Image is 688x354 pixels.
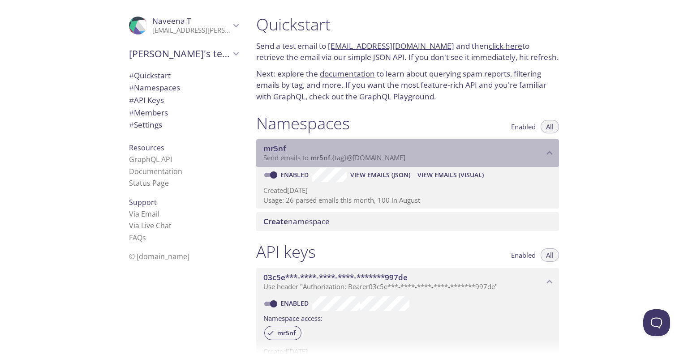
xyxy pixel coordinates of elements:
a: GraphQL API [129,154,172,164]
div: Members [122,107,245,119]
h1: API keys [256,242,316,262]
p: Usage: 26 parsed emails this month, 100 in August [263,196,552,205]
a: GraphQL Playground [359,91,434,102]
span: # [129,119,134,130]
span: # [129,95,134,105]
button: Enabled [506,248,541,262]
p: Created [DATE] [263,186,552,195]
span: Settings [129,119,162,130]
div: Quickstart [122,69,245,82]
span: Support [129,197,157,207]
a: Enabled [279,171,312,179]
span: API Keys [129,95,164,105]
a: Status Page [129,178,169,188]
span: # [129,70,134,81]
a: documentation [320,68,375,79]
div: Create namespace [256,212,559,231]
span: namespace [263,216,330,226]
span: Naveena T [152,16,191,26]
h1: Namespaces [256,113,350,133]
button: Enabled [506,120,541,133]
button: View Emails (Visual) [414,168,487,182]
div: mr5nf namespace [256,139,559,167]
a: [EMAIL_ADDRESS][DOMAIN_NAME] [328,41,454,51]
button: All [541,120,559,133]
a: Documentation [129,166,182,176]
label: Namespace access: [263,311,322,324]
span: # [129,82,134,93]
div: Naveena's team [122,42,245,65]
div: Namespaces [122,81,245,94]
span: mr5nf [310,153,330,162]
span: mr5nf [263,143,286,154]
p: Send a test email to and then to retrieve the email via our simple JSON API. If you don't see it ... [256,40,559,63]
h1: Quickstart [256,14,559,34]
button: All [541,248,559,262]
span: View Emails (JSON) [350,170,410,180]
button: View Emails (JSON) [347,168,414,182]
span: Quickstart [129,70,171,81]
span: mr5nf [272,329,301,337]
span: Send emails to . {tag} @[DOMAIN_NAME] [263,153,405,162]
span: Create [263,216,288,226]
span: s [142,233,146,243]
span: Resources [129,143,164,153]
div: mr5nf [264,326,301,340]
span: Members [129,107,168,118]
iframe: Help Scout Beacon - Open [643,309,670,336]
div: Naveena T [122,11,245,40]
p: [EMAIL_ADDRESS][PERSON_NAME][DOMAIN_NAME] [152,26,230,35]
div: Team Settings [122,119,245,131]
span: # [129,107,134,118]
p: Next: explore the to learn about querying spam reports, filtering emails by tag, and more. If you... [256,68,559,102]
a: click here [489,41,522,51]
span: View Emails (Visual) [417,170,484,180]
span: © [DOMAIN_NAME] [129,252,189,261]
a: Via Email [129,209,159,219]
div: API Keys [122,94,245,107]
span: [PERSON_NAME]'s team [129,47,230,60]
a: Via Live Chat [129,221,172,230]
span: Namespaces [129,82,180,93]
a: FAQ [129,233,146,243]
a: Enabled [279,299,312,307]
